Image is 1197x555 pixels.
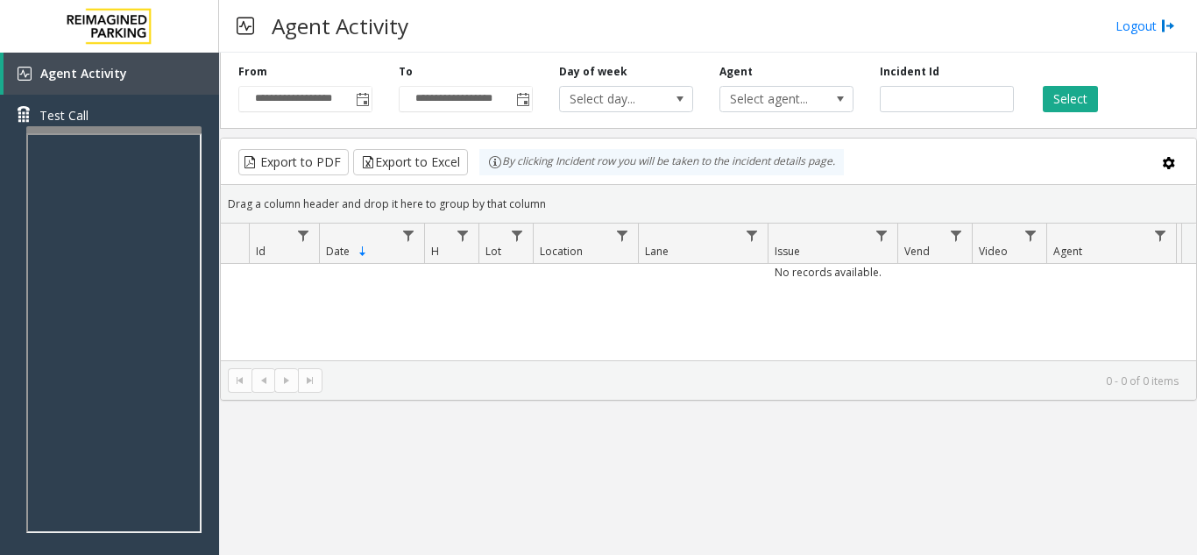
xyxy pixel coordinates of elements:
[904,244,930,259] span: Vend
[1043,86,1098,112] button: Select
[720,87,826,111] span: Select agent...
[479,149,844,175] div: By clicking Incident row you will be taken to the incident details page.
[256,244,266,259] span: Id
[451,224,475,247] a: H Filter Menu
[238,149,349,175] button: Export to PDF
[356,245,370,259] span: Sortable
[4,53,219,95] a: Agent Activity
[740,224,764,247] a: Lane Filter Menu
[326,244,350,259] span: Date
[221,189,1196,219] div: Drag a column header and drop it here to group by that column
[560,87,666,111] span: Select day...
[559,64,627,80] label: Day of week
[611,224,634,247] a: Location Filter Menu
[292,224,315,247] a: Id Filter Menu
[1053,244,1082,259] span: Agent
[1116,17,1175,35] a: Logout
[485,244,501,259] span: Lot
[540,244,583,259] span: Location
[399,64,413,80] label: To
[506,224,529,247] a: Lot Filter Menu
[945,224,968,247] a: Vend Filter Menu
[979,244,1008,259] span: Video
[352,87,372,111] span: Toggle popup
[263,4,417,47] h3: Agent Activity
[1149,224,1172,247] a: Agent Filter Menu
[353,149,468,175] button: Export to Excel
[237,4,254,47] img: pageIcon
[431,244,439,259] span: H
[870,224,894,247] a: Issue Filter Menu
[238,64,267,80] label: From
[1019,224,1043,247] a: Video Filter Menu
[775,244,800,259] span: Issue
[513,87,532,111] span: Toggle popup
[488,155,502,169] img: infoIcon.svg
[397,224,421,247] a: Date Filter Menu
[1161,17,1175,35] img: logout
[18,67,32,81] img: 'icon'
[719,64,753,80] label: Agent
[40,65,127,82] span: Agent Activity
[221,224,1196,360] div: Data table
[333,374,1179,388] kendo-pager-info: 0 - 0 of 0 items
[645,244,669,259] span: Lane
[39,106,89,125] span: Test Call
[880,64,939,80] label: Incident Id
